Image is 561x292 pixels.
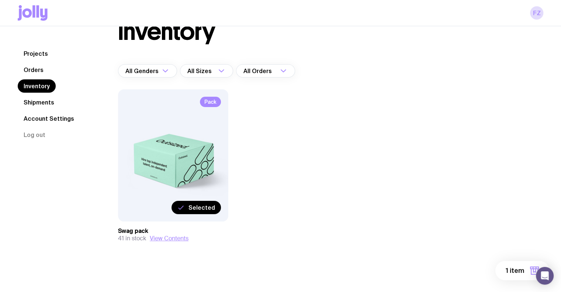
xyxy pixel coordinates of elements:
[187,64,213,78] span: All Sizes
[180,64,233,78] div: Search for option
[150,235,188,242] button: View Contents
[213,64,216,78] input: Search for option
[18,79,56,93] a: Inventory
[273,64,278,78] input: Search for option
[125,64,160,78] span: All Genders
[200,97,221,107] span: Pack
[506,266,524,275] span: 1 item
[18,96,60,109] a: Shipments
[18,63,49,76] a: Orders
[536,267,554,285] div: Open Intercom Messenger
[118,235,146,242] span: 41 in stock
[188,204,215,211] span: Selected
[18,47,54,60] a: Projects
[236,64,295,78] div: Search for option
[118,64,177,78] div: Search for option
[243,64,273,78] span: All Orders
[18,128,51,141] button: Log out
[118,227,228,235] h3: Swag pack
[530,6,543,20] a: FZ
[18,112,80,125] a: Account Settings
[118,20,215,44] h1: Inventory
[495,261,549,280] button: 1 item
